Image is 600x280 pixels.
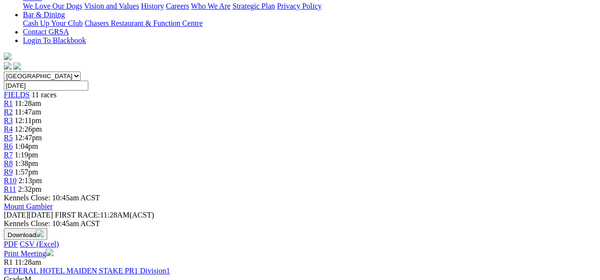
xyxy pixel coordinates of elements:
a: Chasers Restaurant & Function Centre [84,19,202,27]
a: R8 [4,159,13,167]
a: R3 [4,116,13,124]
a: R10 [4,176,17,185]
span: 1:57pm [15,168,38,176]
input: Select date [4,81,88,91]
span: Kennels Close: 10:45am ACST [4,194,100,202]
a: R9 [4,168,13,176]
span: 11:28am [15,258,41,266]
span: 2:13pm [19,176,42,185]
span: R1 [4,258,13,266]
a: R5 [4,134,13,142]
span: FIRST RACE: [55,211,100,219]
div: About [23,2,596,10]
span: 1:19pm [15,151,38,159]
span: 2:32pm [18,185,42,193]
div: Kennels Close: 10:45am ACST [4,219,596,228]
span: [DATE] [4,211,29,219]
a: PDF [4,240,18,248]
span: 11:28am [15,99,41,107]
a: Who We Are [191,2,231,10]
img: download.svg [36,229,43,237]
a: Bar & Dining [23,10,65,19]
span: 12:26pm [15,125,42,133]
a: CSV (Excel) [20,240,59,248]
span: 11:47am [15,108,41,116]
a: R2 [4,108,13,116]
a: R7 [4,151,13,159]
a: Print Meeting [4,249,53,258]
a: R4 [4,125,13,133]
span: [DATE] [4,211,53,219]
span: 1:38pm [15,159,38,167]
button: Download [4,228,47,240]
span: 12:47pm [15,134,42,142]
a: Strategic Plan [232,2,275,10]
a: We Love Our Dogs [23,2,82,10]
a: History [141,2,164,10]
img: logo-grsa-white.png [4,52,11,60]
a: Privacy Policy [277,2,322,10]
span: 11:28AM(ACST) [55,211,154,219]
a: FEDERAL HOTEL MAIDEN STAKE PR1 Division1 [4,267,170,275]
span: 12:11pm [15,116,42,124]
a: FIELDS [4,91,30,99]
a: Cash Up Your Club [23,19,83,27]
img: twitter.svg [13,62,21,70]
a: R6 [4,142,13,150]
a: Careers [166,2,189,10]
span: 1:04pm [15,142,38,150]
div: Bar & Dining [23,19,596,28]
a: Vision and Values [84,2,139,10]
img: printer.svg [46,249,53,256]
span: 11 races [32,91,56,99]
div: Download [4,240,596,249]
a: Contact GRSA [23,28,69,36]
a: R11 [4,185,16,193]
a: Login To Blackbook [23,36,86,44]
img: facebook.svg [4,62,11,70]
a: R1 [4,99,13,107]
a: Mount Gambier [4,202,53,210]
